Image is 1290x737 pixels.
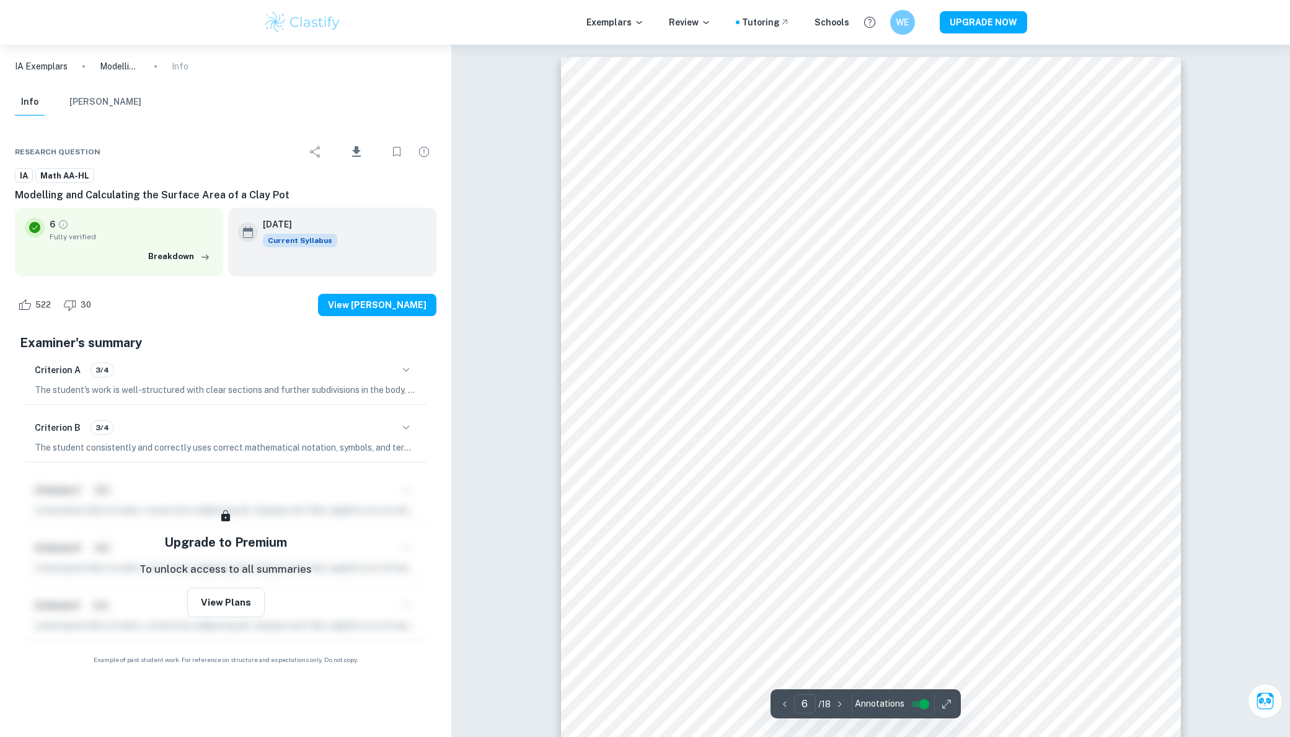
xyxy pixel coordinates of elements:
p: The student's work is well-structured with clear sections and further subdivisions in the body, m... [35,383,417,397]
h5: Upgrade to Premium [164,533,287,552]
button: View [PERSON_NAME] [318,294,436,316]
p: The student consistently and correctly uses correct mathematical notation, symbols, and terminolo... [35,441,417,454]
span: IA [15,170,32,182]
h6: Criterion B [35,421,81,435]
span: Example of past student work. For reference on structure and expectations only. Do not copy. [15,655,436,664]
button: UPGRADE NOW [940,11,1027,33]
p: To unlock access to all summaries [139,562,312,578]
div: Like [15,295,58,315]
div: Share [303,139,328,164]
a: Math AA-HL [35,168,94,183]
span: Math AA-HL [36,170,94,182]
span: 3/4 [91,422,113,433]
span: 522 [29,299,58,311]
div: Dislike [60,295,98,315]
span: Research question [15,146,100,157]
p: Exemplars [586,15,644,29]
h6: Modelling and Calculating the Surface Area of a Clay Pot [15,188,436,203]
span: Fully verified [50,231,213,242]
img: Clastify logo [263,10,342,35]
button: WE [890,10,915,35]
button: Breakdown [145,247,213,266]
h6: [DATE] [263,218,327,231]
span: Current Syllabus [263,234,337,247]
button: Help and Feedback [859,12,880,33]
h5: Examiner's summary [20,333,431,352]
a: IA Exemplars [15,60,68,73]
span: Annotations [855,697,904,710]
span: 30 [74,299,98,311]
p: 6 [50,218,55,231]
div: This exemplar is based on the current syllabus. Feel free to refer to it for inspiration/ideas wh... [263,234,337,247]
button: [PERSON_NAME] [69,89,141,116]
a: Tutoring [742,15,790,29]
p: Modelling and Calculating the Surface Area of a Clay Pot [100,60,139,73]
a: Grade fully verified [58,219,69,230]
button: Ask Clai [1248,684,1283,718]
h6: WE [895,15,909,29]
span: 3/4 [91,364,113,376]
div: Report issue [412,139,436,164]
button: View Plans [187,588,265,617]
a: Schools [815,15,849,29]
a: IA [15,168,33,183]
div: Download [330,136,382,168]
div: Bookmark [384,139,409,164]
p: Info [172,60,188,73]
button: Info [15,89,45,116]
h6: Criterion A [35,363,81,377]
p: / 18 [818,697,831,711]
p: Review [669,15,711,29]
